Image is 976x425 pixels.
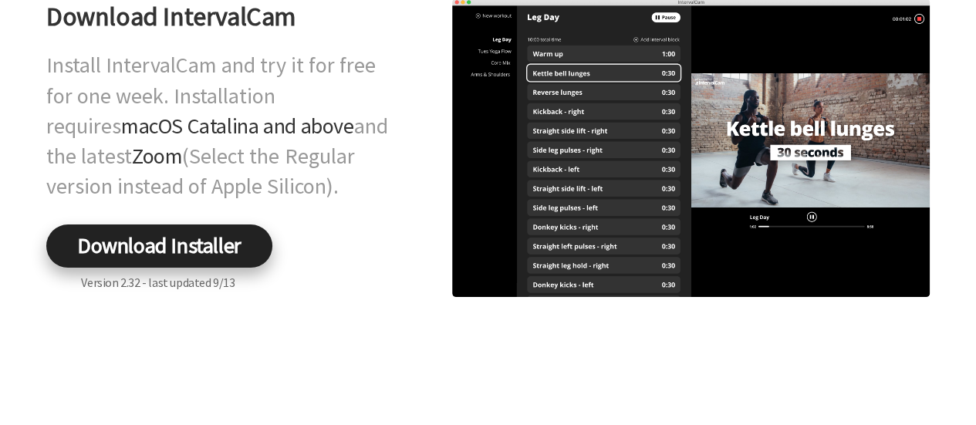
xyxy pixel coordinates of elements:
[46,50,398,201] h2: Install IntervalCam and try it for free for one week. Installation requires and the latest (Selec...
[121,112,353,140] a: macOS Catalina and above
[132,142,182,170] a: Zoom
[46,224,272,267] a: Download Installer
[46,274,270,291] p: Version 2.32 - last updated 9/13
